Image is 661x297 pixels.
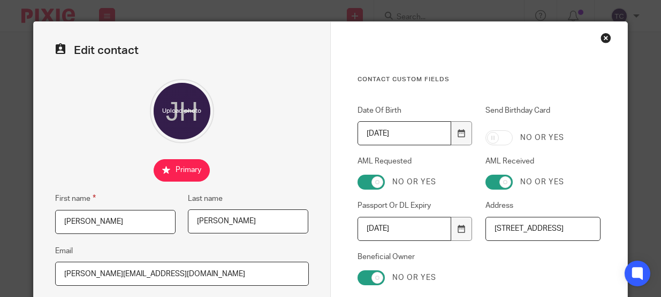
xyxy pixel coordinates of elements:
input: YYYY-MM-DD [358,121,452,145]
label: Date Of Birth [358,105,473,116]
label: No or yes [520,177,564,187]
h3: Contact Custom fields [358,75,601,84]
label: Email [55,246,73,256]
label: No or yes [520,132,564,143]
input: YYYY-MM-DD [358,217,452,241]
label: AML Received [485,156,601,167]
label: Beneficial Owner [358,252,473,262]
label: Address [485,200,601,211]
label: Send Birthday Card [485,105,601,122]
label: First name [55,192,96,205]
label: No or yes [392,177,436,187]
label: AML Requested [358,156,473,167]
label: Last name [188,193,223,204]
label: Passport Or DL Expiry [358,200,473,211]
div: Close this dialog window [601,33,611,43]
label: No or yes [392,272,436,283]
h2: Edit contact [55,43,309,58]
